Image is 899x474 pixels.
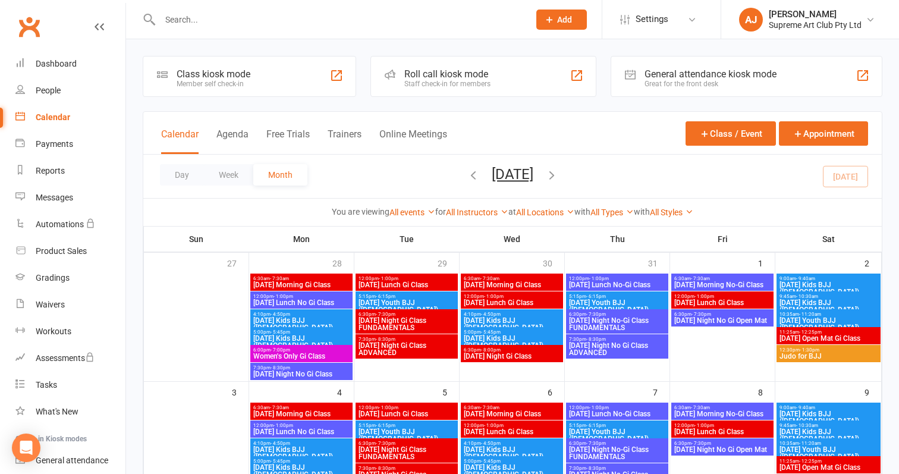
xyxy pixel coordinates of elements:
[435,207,446,216] strong: for
[484,294,504,299] span: - 1:00pm
[463,294,561,299] span: 12:00pm
[358,423,455,428] span: 5:15pm
[253,164,307,186] button: Month
[15,77,125,104] a: People
[358,312,455,317] span: 6:30pm
[779,329,878,335] span: 11:25am
[253,410,350,418] span: [DATE] Morning Gi Class
[568,405,666,410] span: 12:00pm
[568,337,666,342] span: 7:30pm
[691,405,710,410] span: - 7:30am
[177,68,250,80] div: Class kiosk mode
[271,312,290,317] span: - 4:50pm
[332,253,354,272] div: 28
[568,317,666,331] span: [DATE] Night No-Gi Class FUNDAMENTALS
[253,281,350,288] span: [DATE] Morning Gi Class
[568,423,666,428] span: 5:15pm
[227,253,249,272] div: 27
[779,299,878,313] span: [DATE] Kids BJJ ([DEMOGRAPHIC_DATA])
[463,335,561,349] span: [DATE] Kids BJJ ([DEMOGRAPHIC_DATA])
[568,276,666,281] span: 12:00pm
[15,318,125,345] a: Workouts
[691,276,710,281] span: - 7:30am
[36,327,71,336] div: Workouts
[253,347,350,353] span: 6:00pm
[36,456,108,465] div: General attendance
[358,441,455,446] span: 6:30pm
[484,423,504,428] span: - 1:00pm
[463,353,561,360] span: [DATE] Night Gi Class
[15,238,125,265] a: Product Sales
[36,353,95,363] div: Assessments
[271,347,290,353] span: - 7:00pm
[865,253,881,272] div: 2
[543,253,564,272] div: 30
[271,365,290,371] span: - 8:30pm
[358,428,455,442] span: [DATE] Youth BJJ ([DEMOGRAPHIC_DATA])
[354,227,460,252] th: Tue
[568,441,666,446] span: 6:30pm
[650,208,693,217] a: All Styles
[779,464,878,471] span: [DATE] Open Mat Gi Class
[253,446,350,460] span: [DATE] Kids BJJ ([DEMOGRAPHIC_DATA])
[463,317,561,331] span: [DATE] Kids BJJ ([DEMOGRAPHIC_DATA])
[12,434,40,462] div: Open Intercom Messenger
[674,281,771,288] span: [DATE] Morning No-Gi Class
[270,405,289,410] span: - 7:30am
[670,227,775,252] th: Fri
[691,312,711,317] span: - 7:30pm
[865,382,881,401] div: 9
[358,466,455,471] span: 7:30pm
[404,68,491,80] div: Roll call kiosk mode
[674,294,771,299] span: 12:00pm
[796,423,818,428] span: - 10:30am
[36,166,65,175] div: Reports
[161,128,199,154] button: Calendar
[232,382,249,401] div: 3
[568,410,666,418] span: [DATE] Lunch No-Gi Class
[36,246,87,256] div: Product Sales
[463,441,561,446] span: 4:10pm
[253,371,350,378] span: [DATE] Night No Gi Class
[463,276,561,281] span: 6:30am
[694,423,714,428] span: - 1:00pm
[266,128,310,154] button: Free Trials
[358,299,455,313] span: [DATE] Youth BJJ ([DEMOGRAPHIC_DATA])
[358,337,455,342] span: 7:30pm
[358,317,455,331] span: [DATE] Night Gi Class FUNDAMENTALS
[160,164,204,186] button: Day
[568,466,666,471] span: 7:30pm
[15,291,125,318] a: Waivers
[568,342,666,356] span: [DATE] Night No Gi Class ADVANCED
[389,208,435,217] a: All events
[463,410,561,418] span: [DATE] Morning Gi Class
[36,139,73,149] div: Payments
[516,208,574,217] a: All Locations
[758,253,775,272] div: 1
[779,335,878,342] span: [DATE] Open Mat Gi Class
[379,128,447,154] button: Online Meetings
[800,347,819,353] span: - 1:30pm
[358,294,455,299] span: 5:15pm
[648,253,669,272] div: 31
[271,441,290,446] span: - 4:50pm
[358,281,455,288] span: [DATE] Lunch Gi Class
[337,382,354,401] div: 4
[463,347,561,353] span: 6:30pm
[536,10,587,30] button: Add
[481,329,501,335] span: - 5:45pm
[568,428,666,442] span: [DATE] Youth BJJ ([DEMOGRAPHIC_DATA])
[548,382,564,401] div: 6
[568,299,666,313] span: [DATE] Youth BJJ ([DEMOGRAPHIC_DATA])
[480,276,499,281] span: - 7:30am
[15,184,125,211] a: Messages
[674,405,771,410] span: 6:30am
[358,410,455,418] span: [DATE] Lunch Gi Class
[586,441,606,446] span: - 7:30pm
[15,158,125,184] a: Reports
[332,207,389,216] strong: You are viewing
[674,428,771,435] span: [DATE] Lunch Gi Class
[253,428,350,435] span: [DATE] Lunch No Gi Class
[36,273,70,282] div: Gradings
[568,281,666,288] span: [DATE] Lunch No-Gi Class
